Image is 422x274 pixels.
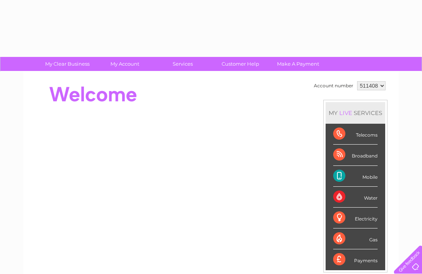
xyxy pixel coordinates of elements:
a: My Clear Business [36,57,99,71]
div: Gas [333,228,378,249]
div: Water [333,187,378,208]
div: Mobile [333,166,378,187]
div: MY SERVICES [326,102,385,124]
a: Services [151,57,214,71]
a: Customer Help [209,57,272,71]
a: My Account [94,57,156,71]
div: Payments [333,249,378,270]
div: Broadband [333,145,378,165]
div: Electricity [333,208,378,228]
div: LIVE [338,109,354,117]
a: Make A Payment [267,57,329,71]
div: Telecoms [333,124,378,145]
td: Account number [312,79,355,92]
